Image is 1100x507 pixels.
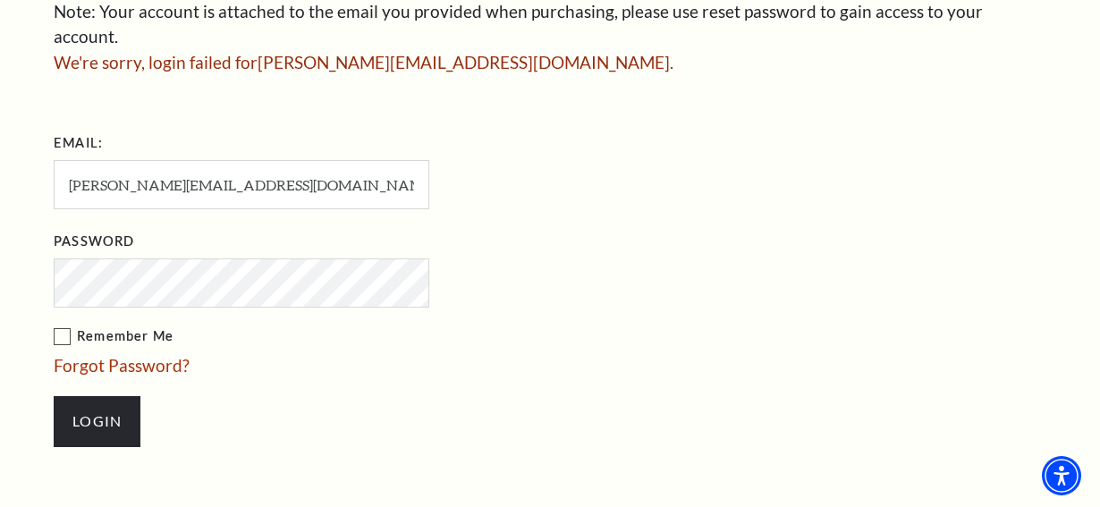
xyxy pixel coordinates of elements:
[1042,456,1081,495] div: Accessibility Menu
[54,52,673,72] span: We're sorry, login failed for [PERSON_NAME][EMAIL_ADDRESS][DOMAIN_NAME] .
[54,396,140,446] input: Submit button
[54,160,429,209] input: Required
[54,325,608,348] label: Remember Me
[54,355,190,376] a: Forgot Password?
[54,231,134,253] label: Password
[54,132,103,155] label: Email:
